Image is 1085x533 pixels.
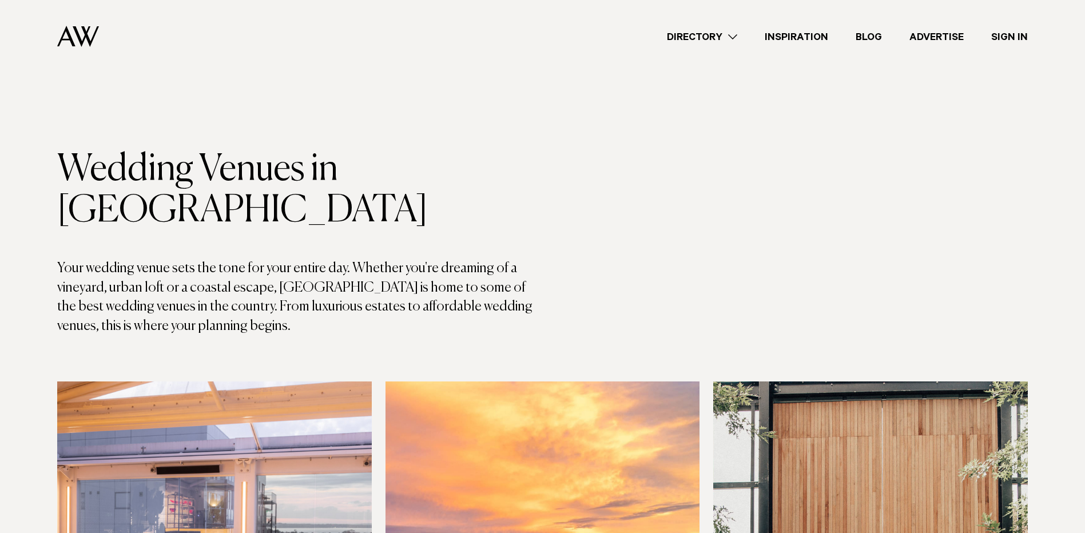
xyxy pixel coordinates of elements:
[977,29,1042,45] a: Sign In
[57,26,99,47] img: Auckland Weddings Logo
[896,29,977,45] a: Advertise
[57,259,543,336] p: Your wedding venue sets the tone for your entire day. Whether you're dreaming of a vineyard, urba...
[57,149,543,232] h1: Wedding Venues in [GEOGRAPHIC_DATA]
[751,29,842,45] a: Inspiration
[842,29,896,45] a: Blog
[653,29,751,45] a: Directory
